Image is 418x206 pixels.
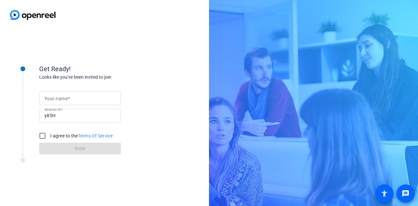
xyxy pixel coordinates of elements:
mat-icon: message [402,190,410,198]
mat-icon: accessibility [380,190,388,198]
div: Looks like you've been invited to join [39,74,170,81]
label: I agree to the [49,133,113,139]
div: Get Ready! [39,64,170,74]
mat-label: Your name [44,96,68,101]
mat-label: Session ID [44,107,61,111]
a: Terms Of Service [78,133,113,138]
